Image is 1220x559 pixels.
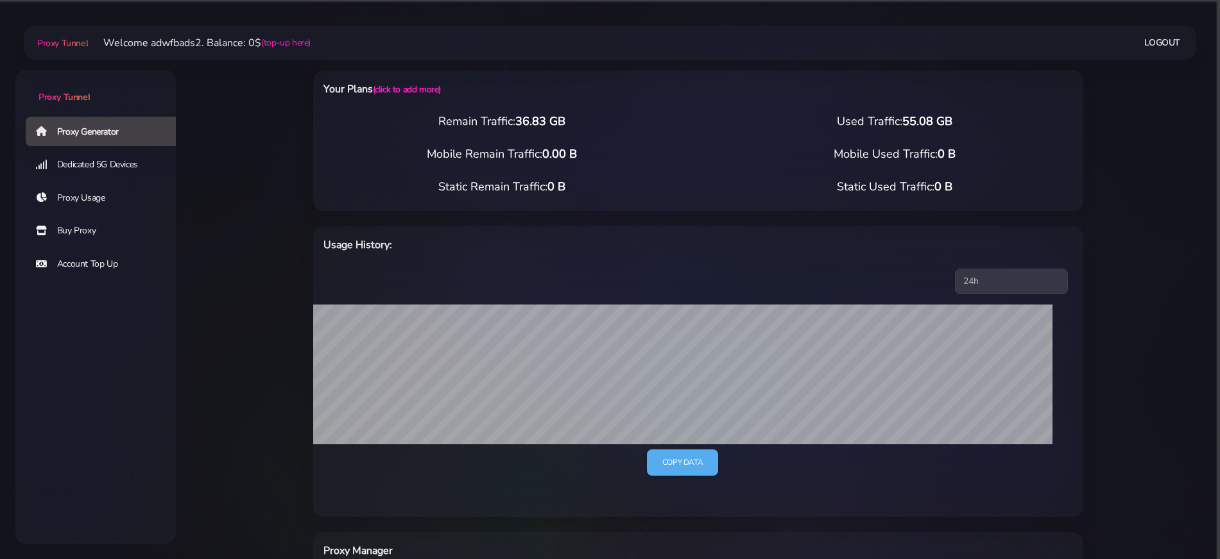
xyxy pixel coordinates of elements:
a: Proxy Tunnel [35,33,88,53]
a: Proxy Tunnel [15,70,176,104]
span: 0 B [934,179,952,194]
span: 0 B [938,146,956,162]
h6: Usage History: [323,237,754,253]
a: Dedicated 5G Devices [26,150,186,179]
div: Mobile Remain Traffic: [305,146,698,163]
a: Account Top Up [26,249,186,279]
span: Proxy Tunnel [39,91,90,103]
h6: Your Plans [323,81,754,97]
div: Mobile Used Traffic: [698,146,1091,163]
a: Proxy Usage [26,183,186,213]
div: Static Remain Traffic: [305,178,698,196]
div: Remain Traffic: [305,113,698,130]
a: Proxy Generator [26,117,186,146]
li: Welcome adwfbads2. Balance: 0$ [88,35,311,51]
a: Copy data [647,449,718,476]
a: Buy Proxy [26,216,186,246]
a: (top-up here) [261,36,311,49]
span: 0 B [547,179,565,194]
a: Logout [1144,31,1180,54]
span: 0.00 B [542,146,577,162]
span: Proxy Tunnel [37,37,88,49]
div: Used Traffic: [698,113,1091,130]
span: 55.08 GB [902,113,952,129]
span: 36.83 GB [515,113,565,129]
h6: Proxy Manager [323,542,754,559]
a: (click to add more) [373,83,441,96]
iframe: Webchat Widget [1031,349,1204,543]
div: Static Used Traffic: [698,178,1091,196]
